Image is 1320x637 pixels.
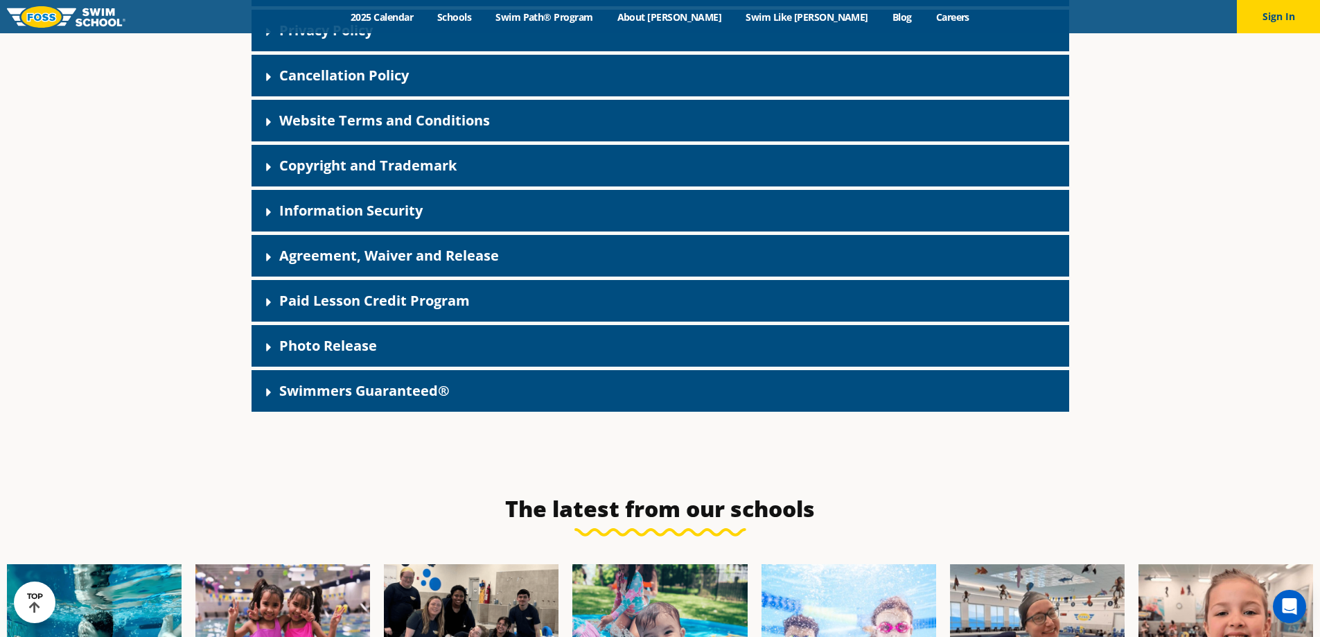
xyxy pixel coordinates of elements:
[252,235,1069,277] div: Agreement, Waiver and Release
[279,156,457,175] a: Copyright and Trademark
[252,325,1069,367] div: Photo Release
[605,10,734,24] a: About [PERSON_NAME]
[279,336,377,355] a: Photo Release
[279,201,423,220] a: Information Security
[924,10,981,24] a: Careers
[252,280,1069,322] div: Paid Lesson Credit Program
[1273,590,1306,623] div: Open Intercom Messenger
[484,10,605,24] a: Swim Path® Program
[880,10,924,24] a: Blog
[279,381,450,400] a: Swimmers Guaranteed®
[252,370,1069,412] div: Swimmers Guaranteed®
[252,145,1069,186] div: Copyright and Trademark
[279,111,490,130] a: Website Terms and Conditions
[27,592,43,613] div: TOP
[425,10,484,24] a: Schools
[7,6,125,28] img: FOSS Swim School Logo
[339,10,425,24] a: 2025 Calendar
[252,100,1069,141] div: Website Terms and Conditions
[279,291,470,310] a: Paid Lesson Credit Program
[252,190,1069,232] div: Information Security
[252,55,1069,96] div: Cancellation Policy
[279,246,499,265] a: Agreement, Waiver and Release
[734,10,881,24] a: Swim Like [PERSON_NAME]
[279,66,409,85] a: Cancellation Policy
